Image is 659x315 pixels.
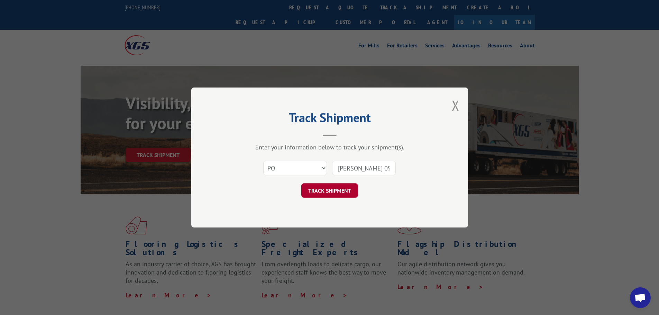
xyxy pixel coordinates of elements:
button: Close modal [452,96,459,114]
h2: Track Shipment [226,113,433,126]
div: Enter your information below to track your shipment(s). [226,143,433,151]
input: Number(s) [332,161,396,175]
div: Open chat [630,287,651,308]
button: TRACK SHIPMENT [301,183,358,198]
